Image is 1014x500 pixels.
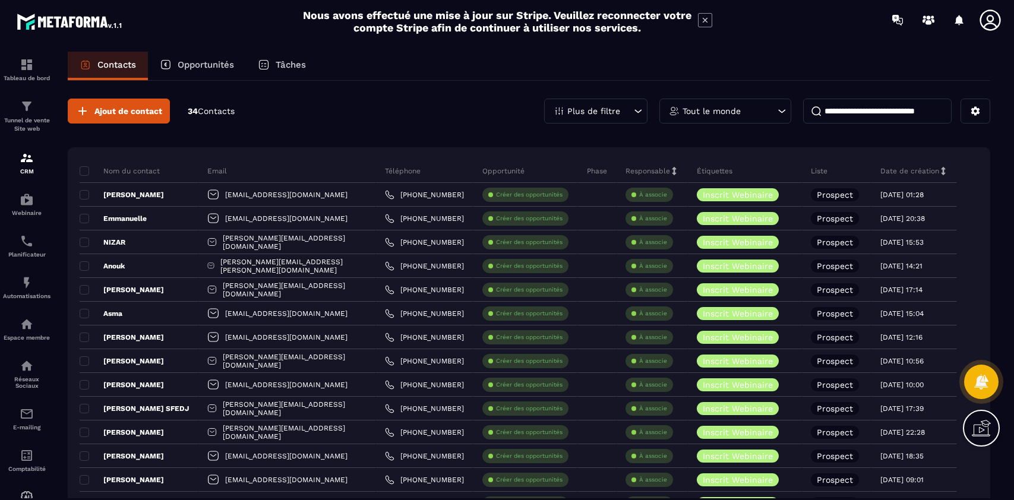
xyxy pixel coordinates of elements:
p: Inscrit Webinaire [703,262,773,270]
a: [PHONE_NUMBER] [385,475,464,485]
p: À associe [639,309,667,318]
p: Inscrit Webinaire [703,214,773,223]
p: Automatisations [3,293,50,299]
p: Prospect [817,381,853,389]
a: Opportunités [148,52,246,80]
p: Créer des opportunités [496,238,563,246]
p: Opportunité [482,166,525,176]
p: Comptabilité [3,466,50,472]
p: Inscrit Webinaire [703,452,773,460]
img: formation [20,151,34,165]
img: accountant [20,448,34,463]
p: Anouk [80,261,125,271]
p: Prospect [817,286,853,294]
p: Asma [80,309,122,318]
p: [DATE] 12:16 [880,333,923,341]
p: Tunnel de vente Site web [3,116,50,133]
p: À associe [639,262,667,270]
p: Inscrit Webinaire [703,357,773,365]
p: [DATE] 10:56 [880,357,924,365]
img: social-network [20,359,34,373]
p: Planificateur [3,251,50,258]
a: [PHONE_NUMBER] [385,190,464,200]
h2: Nous avons effectué une mise à jour sur Stripe. Veuillez reconnecter votre compte Stripe afin de ... [302,9,692,34]
p: [PERSON_NAME] [80,190,164,200]
p: Date de création [880,166,939,176]
a: [PHONE_NUMBER] [385,451,464,461]
p: Créer des opportunités [496,333,563,341]
p: Créer des opportunités [496,191,563,199]
a: [PHONE_NUMBER] [385,428,464,437]
p: Plus de filtre [567,107,620,115]
p: Phase [587,166,607,176]
p: Inscrit Webinaire [703,309,773,318]
p: [DATE] 20:38 [880,214,925,223]
p: À associe [639,476,667,484]
p: Prospect [817,191,853,199]
p: À associe [639,452,667,460]
p: À associe [639,214,667,223]
span: Ajout de contact [94,105,162,117]
a: [PHONE_NUMBER] [385,238,464,247]
img: formation [20,99,34,113]
p: Inscrit Webinaire [703,286,773,294]
p: [DATE] 17:39 [880,404,924,413]
p: Créer des opportunités [496,214,563,223]
p: Inscrit Webinaire [703,238,773,246]
p: Webinaire [3,210,50,216]
p: Contacts [97,59,136,70]
p: Créer des opportunités [496,309,563,318]
p: Inscrit Webinaire [703,191,773,199]
a: automationsautomationsAutomatisations [3,267,50,308]
a: formationformationTableau de bord [3,49,50,90]
a: emailemailE-mailing [3,398,50,439]
span: Contacts [198,106,235,116]
p: Créer des opportunités [496,286,563,294]
p: Prospect [817,357,853,365]
p: Liste [811,166,827,176]
p: Créer des opportunités [496,428,563,436]
p: Prospect [817,404,853,413]
p: [PERSON_NAME] [80,451,164,461]
p: Réseaux Sociaux [3,376,50,389]
p: Créer des opportunités [496,381,563,389]
p: Prospect [817,238,853,246]
p: Créer des opportunités [496,357,563,365]
p: Prospect [817,476,853,484]
p: [DATE] 09:01 [880,476,924,484]
p: Prospect [817,214,853,223]
a: schedulerschedulerPlanificateur [3,225,50,267]
p: [DATE] 22:28 [880,428,925,436]
p: [DATE] 10:00 [880,381,924,389]
a: automationsautomationsEspace membre [3,308,50,350]
p: [PERSON_NAME] [80,475,164,485]
a: automationsautomationsWebinaire [3,183,50,225]
p: À associe [639,404,667,413]
img: logo [17,11,124,32]
p: Inscrit Webinaire [703,381,773,389]
p: [DATE] 01:28 [880,191,924,199]
p: Créer des opportunités [496,262,563,270]
p: À associe [639,191,667,199]
p: Email [207,166,227,176]
p: Inscrit Webinaire [703,428,773,436]
p: [PERSON_NAME] [80,356,164,366]
p: [DATE] 17:14 [880,286,923,294]
p: Créer des opportunités [496,452,563,460]
a: [PHONE_NUMBER] [385,380,464,390]
a: [PHONE_NUMBER] [385,309,464,318]
a: [PHONE_NUMBER] [385,214,464,223]
p: Prospect [817,428,853,436]
p: [PERSON_NAME] [80,333,164,342]
p: [PERSON_NAME] [80,380,164,390]
p: Prospect [817,452,853,460]
a: [PHONE_NUMBER] [385,333,464,342]
img: automations [20,317,34,331]
a: [PHONE_NUMBER] [385,285,464,295]
p: Prospect [817,262,853,270]
p: [PERSON_NAME] [80,285,164,295]
p: Tout le monde [683,107,741,115]
p: Prospect [817,333,853,341]
p: E-mailing [3,424,50,431]
a: formationformationTunnel de vente Site web [3,90,50,142]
